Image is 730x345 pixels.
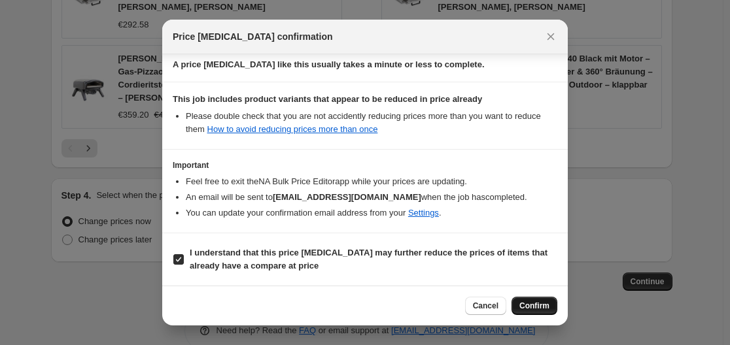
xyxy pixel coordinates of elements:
[190,248,547,271] b: I understand that this price [MEDICAL_DATA] may further reduce the prices of items that already h...
[186,110,557,136] li: Please double check that you are not accidently reducing prices more than you want to reduce them
[408,208,439,218] a: Settings
[273,192,421,202] b: [EMAIL_ADDRESS][DOMAIN_NAME]
[186,191,557,204] li: An email will be sent to when the job has completed .
[473,301,498,311] span: Cancel
[173,94,482,104] b: This job includes product variants that appear to be reduced in price already
[173,59,485,69] b: A price [MEDICAL_DATA] like this usually takes a minute or less to complete.
[512,297,557,315] button: Confirm
[186,206,557,220] li: You can update your confirmation email address from your .
[519,301,549,311] span: Confirm
[186,175,557,188] li: Feel free to exit the NA Bulk Price Editor app while your prices are updating.
[465,297,506,315] button: Cancel
[542,27,560,46] button: Close
[173,160,557,171] h3: Important
[173,30,333,43] span: Price [MEDICAL_DATA] confirmation
[207,124,378,134] a: How to avoid reducing prices more than once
